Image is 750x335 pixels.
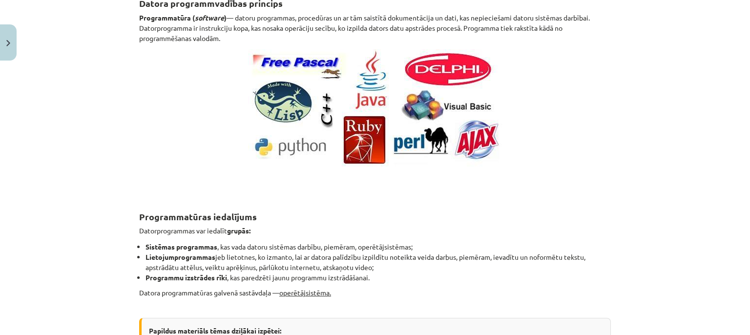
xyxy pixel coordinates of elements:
em: software [195,13,224,22]
p: — datoru programmas, procedūras un ar tām saistītā dokumentācija un dati, kas nepieciešami datoru... [139,13,611,43]
strong: Lietojumprogrammas [146,252,215,261]
li: jeb lietotnes, ko izmanto, lai ar datora palīdzību izpildītu noteikta veida darbus, piemēram, iev... [146,252,611,272]
strong: Programmu izstrādes rīki [146,273,227,282]
img: icon-close-lesson-0947bae3869378f0d4975bcd49f059093ad1ed9edebbc8119c70593378902aed.svg [6,40,10,46]
p: Datorprogrammas var iedalīt [139,226,611,236]
strong: Programmatūra ( ) [139,13,227,22]
strong: Programmatūras iedalījums [139,211,257,222]
strong: Papildus materiāls tēmas dziļākai izpētei: [149,326,281,335]
strong: Sistēmas programmas [146,242,217,251]
li: , kas vada datoru sistēmas darbību, piemēram, operētājsistēmas; [146,242,611,252]
u: operētājsistēma. [279,288,331,297]
p: Datora programmatūras galvenā sastāvdaļa — [139,288,611,308]
li: , kas paredzēti jaunu programmu izstrādāšanai. [146,272,611,283]
strong: grupās: [227,226,250,235]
